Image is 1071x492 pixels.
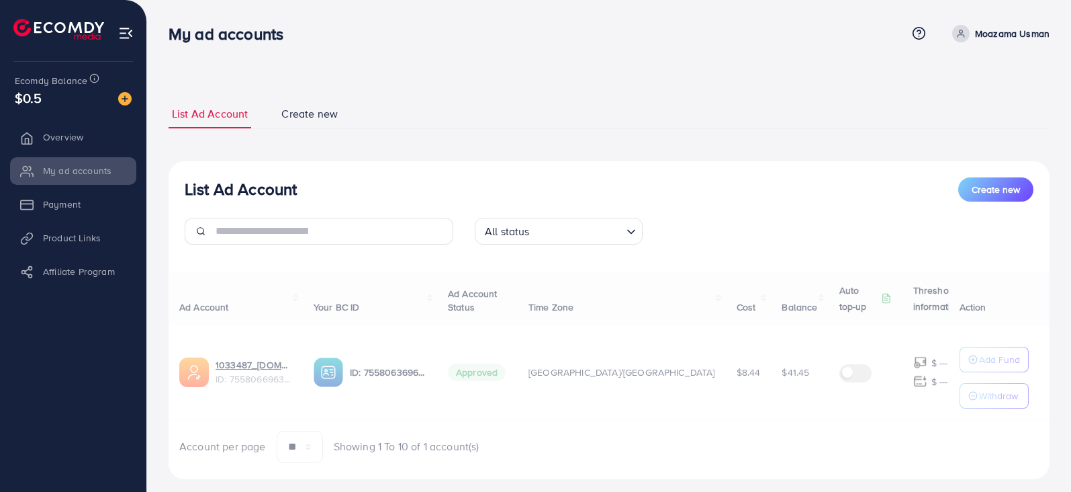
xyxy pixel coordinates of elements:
img: menu [118,26,134,41]
img: image [118,92,132,106]
span: List Ad Account [172,106,248,122]
div: Search for option [475,218,643,245]
span: Ecomdy Balance [15,74,87,87]
span: Create new [281,106,338,122]
img: logo [13,19,104,40]
span: All status [482,222,532,241]
span: Create new [972,183,1020,196]
h3: List Ad Account [185,179,297,199]
span: $0.5 [15,88,42,108]
p: Moazama Usman [975,26,1050,42]
input: Search for option [534,219,621,241]
button: Create new [958,177,1033,202]
a: Moazama Usman [947,25,1050,42]
h3: My ad accounts [169,24,294,44]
